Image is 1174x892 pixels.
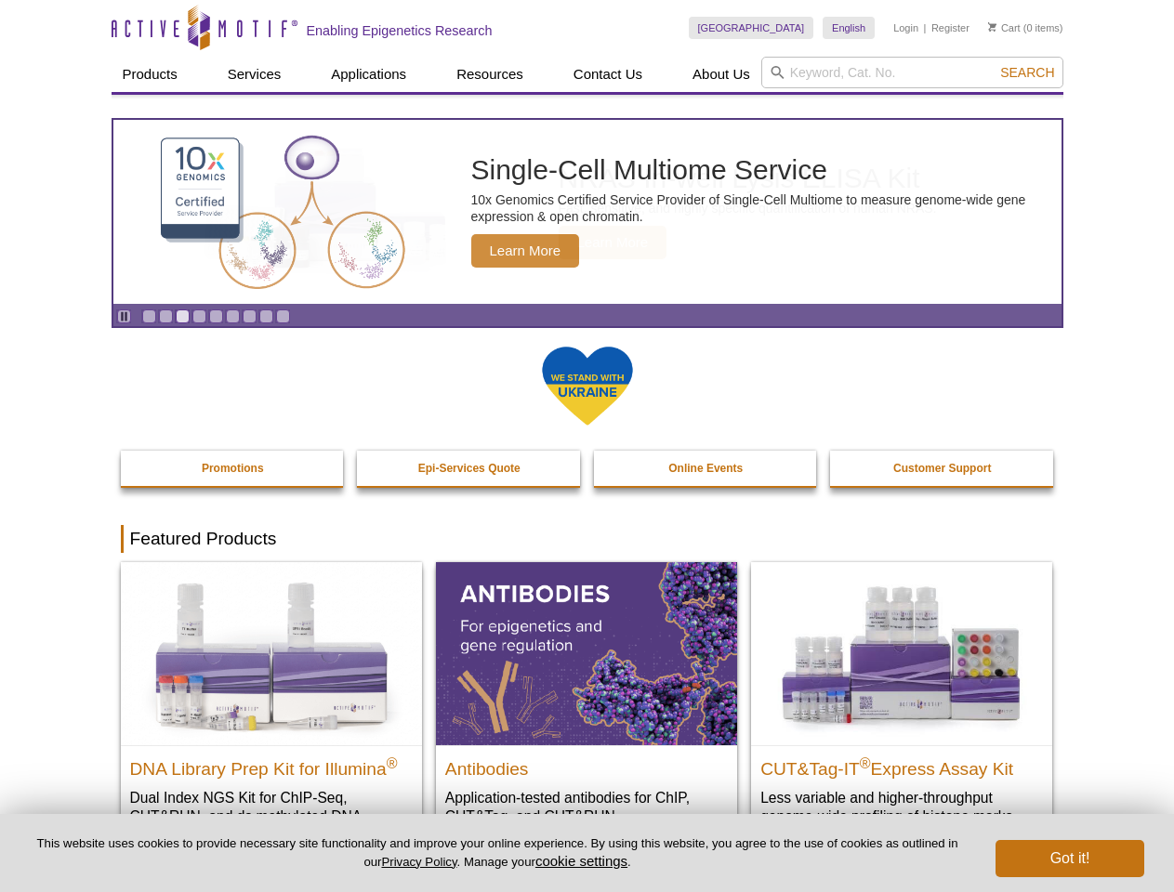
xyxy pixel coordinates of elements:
[689,17,814,39] a: [GEOGRAPHIC_DATA]
[387,754,398,770] sup: ®
[159,309,173,323] a: Go to slide 2
[121,562,422,862] a: DNA Library Prep Kit for Illumina DNA Library Prep Kit for Illumina® Dual Index NGS Kit for ChIP-...
[176,309,190,323] a: Go to slide 3
[1000,65,1054,80] span: Search
[112,57,189,92] a: Products
[202,462,264,475] strong: Promotions
[996,840,1144,877] button: Got it!
[988,22,996,32] img: Your Cart
[117,309,131,323] a: Toggle autoplay
[142,309,156,323] a: Go to slide 1
[860,754,871,770] sup: ®
[893,462,991,475] strong: Customer Support
[761,57,1063,88] input: Keyword, Cat. No.
[418,462,521,475] strong: Epi-Services Quote
[830,451,1055,486] a: Customer Support
[243,309,257,323] a: Go to slide 7
[436,562,737,844] a: All Antibodies Antibodies Application-tested antibodies for ChIP, CUT&Tag, and CUT&RUN.
[226,309,240,323] a: Go to slide 6
[681,57,761,92] a: About Us
[30,835,965,871] p: This website uses cookies to provide necessary site functionality and improve your online experie...
[562,57,653,92] a: Contact Us
[471,191,1052,225] p: 10x Genomics Certified Service Provider of Single-Cell Multiome to measure genome-wide gene expre...
[594,451,819,486] a: Online Events
[113,120,1062,304] a: Single-Cell Multiome Service Single-Cell Multiome Service 10x Genomics Certified Service Provider...
[995,64,1060,81] button: Search
[357,451,582,486] a: Epi-Services Quote
[130,751,413,779] h2: DNA Library Prep Kit for Illumina
[471,234,580,268] span: Learn More
[924,17,927,39] li: |
[381,855,456,869] a: Privacy Policy
[760,788,1043,826] p: Less variable and higher-throughput genome-wide profiling of histone marks​.
[751,562,1052,744] img: CUT&Tag-IT® Express Assay Kit
[307,22,493,39] h2: Enabling Epigenetics Research
[988,21,1021,34] a: Cart
[471,156,1052,184] h2: Single-Cell Multiome Service
[192,309,206,323] a: Go to slide 4
[760,751,1043,779] h2: CUT&Tag-IT Express Assay Kit
[217,57,293,92] a: Services
[121,525,1054,553] h2: Featured Products
[445,57,534,92] a: Resources
[121,451,346,486] a: Promotions
[823,17,875,39] a: English
[259,309,273,323] a: Go to slide 8
[988,17,1063,39] li: (0 items)
[931,21,970,34] a: Register
[535,853,627,869] button: cookie settings
[445,788,728,826] p: Application-tested antibodies for ChIP, CUT&Tag, and CUT&RUN.
[143,127,422,297] img: Single-Cell Multiome Service
[541,345,634,427] img: We Stand With Ukraine
[113,120,1062,304] article: Single-Cell Multiome Service
[751,562,1052,844] a: CUT&Tag-IT® Express Assay Kit CUT&Tag-IT®Express Assay Kit Less variable and higher-throughput ge...
[893,21,918,34] a: Login
[209,309,223,323] a: Go to slide 5
[130,788,413,845] p: Dual Index NGS Kit for ChIP-Seq, CUT&RUN, and ds methylated DNA assays.
[276,309,290,323] a: Go to slide 9
[320,57,417,92] a: Applications
[436,562,737,744] img: All Antibodies
[668,462,743,475] strong: Online Events
[121,562,422,744] img: DNA Library Prep Kit for Illumina
[445,751,728,779] h2: Antibodies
